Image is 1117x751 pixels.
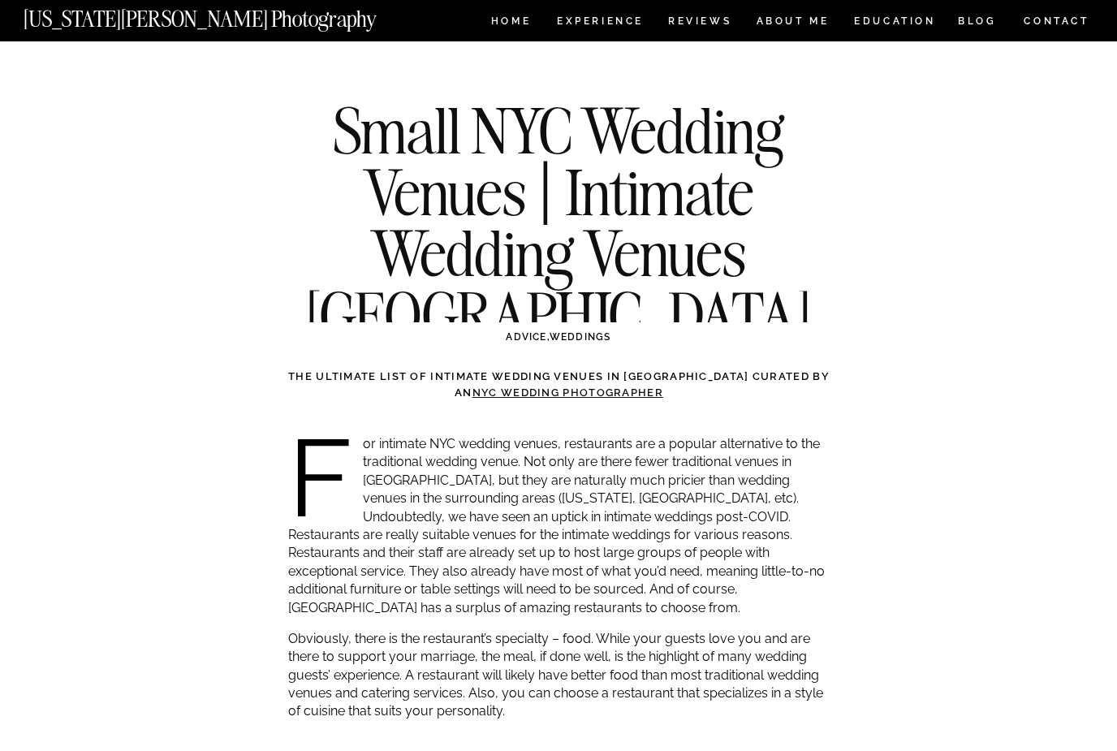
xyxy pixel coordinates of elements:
a: [US_STATE][PERSON_NAME] Photography [24,8,431,22]
a: REVIEWS [668,16,729,30]
p: For intimate NYC wedding venues, restaurants are a popular alternative to the traditional wedding... [288,435,830,617]
a: CONTACT [1023,12,1090,30]
h1: Small NYC Wedding Venues | Intimate Wedding Venues [GEOGRAPHIC_DATA] [264,100,853,345]
a: ABOUT ME [756,16,830,30]
a: BLOG [958,16,997,30]
p: Obviously, there is the restaurant’s specialty – food. While your guests love you and are there t... [288,630,830,721]
a: Experience [557,16,642,30]
h3: , [322,330,795,344]
a: HOME [488,16,534,30]
a: ADVICE [506,331,546,343]
a: NYC Wedding Photographer [472,386,663,399]
a: WEDDINGS [550,331,611,343]
a: EDUCATION [852,16,938,30]
strong: The Ultimate List of Intimate Wedding Venues in [GEOGRAPHIC_DATA] Curated By an [288,370,830,399]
